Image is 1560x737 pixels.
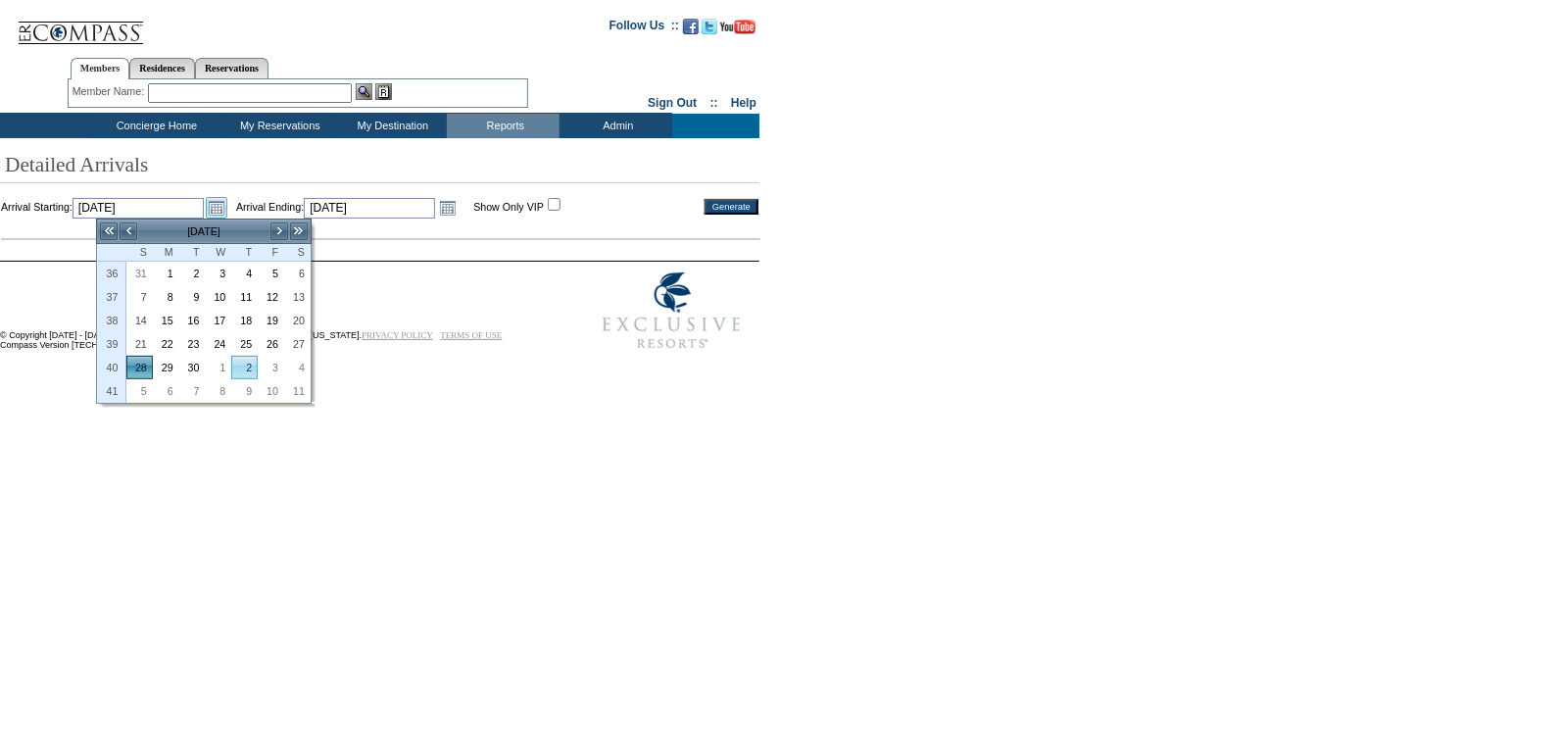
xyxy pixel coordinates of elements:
a: TERMS OF USE [441,330,503,340]
a: 5 [259,263,283,284]
td: Thursday, September 04, 2025 [231,262,258,285]
a: Open the calendar popup. [437,197,459,219]
img: View [356,83,372,100]
a: 20 [285,310,310,331]
a: 9 [180,286,205,308]
a: 28 [127,357,152,378]
td: Tuesday, September 23, 2025 [179,332,206,356]
td: Sunday, September 14, 2025 [126,309,153,332]
a: PRIVACY POLICY [362,330,433,340]
td: Follow Us :: [609,17,679,40]
td: Wednesday, September 03, 2025 [206,262,232,285]
td: Sunday, September 28, 2025 [126,356,153,379]
th: Friday [258,244,284,262]
td: Sunday, August 31, 2025 [126,262,153,285]
a: Residences [129,58,195,78]
td: Saturday, September 13, 2025 [284,285,311,309]
a: Become our fan on Facebook [683,25,699,36]
td: Arrival Starting: Arrival Ending: [1,195,692,219]
a: Members [71,58,130,79]
td: Sunday, September 07, 2025 [126,285,153,309]
a: 30 [180,357,205,378]
a: 23 [180,333,205,355]
a: 9 [232,380,257,402]
a: 21 [127,333,152,355]
td: Monday, September 22, 2025 [153,332,179,356]
td: Thursday, September 18, 2025 [231,309,258,332]
a: Sign Out [648,96,697,110]
td: Saturday, September 20, 2025 [284,309,311,332]
img: Compass Home [17,5,144,45]
th: 38 [97,309,126,332]
th: 36 [97,262,126,285]
a: 22 [154,333,178,355]
a: >> [289,221,309,241]
td: Saturday, September 06, 2025 [284,262,311,285]
th: Saturday [284,244,311,262]
a: 31 [127,263,152,284]
a: > [269,221,289,241]
a: 8 [154,286,178,308]
a: 13 [285,286,310,308]
td: Monday, September 01, 2025 [153,262,179,285]
th: 37 [97,285,126,309]
a: 7 [127,286,152,308]
a: Follow us on Twitter [702,25,717,36]
td: Saturday, October 11, 2025 [284,379,311,403]
a: << [99,221,119,241]
img: Reservations [375,83,392,100]
a: 25 [232,333,257,355]
a: 10 [259,380,283,402]
td: Monday, September 08, 2025 [153,285,179,309]
td: Wednesday, October 08, 2025 [206,379,232,403]
td: [DATE] [138,221,269,242]
a: Help [731,96,756,110]
td: Thursday, October 02, 2025 [231,356,258,379]
td: Sunday, October 05, 2025 [126,379,153,403]
td: Thursday, September 25, 2025 [231,332,258,356]
a: 3 [207,263,231,284]
a: 1 [207,357,231,378]
td: Sunday, September 21, 2025 [126,332,153,356]
a: 12 [259,286,283,308]
td: Wednesday, September 17, 2025 [206,309,232,332]
a: 4 [232,263,257,284]
a: Open the calendar popup. [206,197,227,219]
td: Wednesday, October 01, 2025 [206,356,232,379]
td: Tuesday, October 07, 2025 [179,379,206,403]
img: Become our fan on Facebook [683,19,699,34]
td: Tuesday, September 02, 2025 [179,262,206,285]
a: 6 [285,263,310,284]
img: Follow us on Twitter [702,19,717,34]
a: 7 [180,380,205,402]
a: 2 [180,263,205,284]
th: Tuesday [179,244,206,262]
td: Concierge Home [87,114,221,138]
span: :: [710,96,718,110]
th: 41 [97,379,126,403]
a: 18 [232,310,257,331]
td: Friday, September 05, 2025 [258,262,284,285]
td: Reports [447,114,560,138]
a: 1 [154,263,178,284]
td: Tuesday, September 09, 2025 [179,285,206,309]
td: Saturday, September 27, 2025 [284,332,311,356]
a: 3 [259,357,283,378]
a: 2 [232,357,257,378]
a: 15 [154,310,178,331]
th: 40 [97,356,126,379]
a: 16 [180,310,205,331]
td: Friday, October 10, 2025 [258,379,284,403]
label: Show Only VIP [473,201,544,213]
a: 6 [154,380,178,402]
a: 5 [127,380,152,402]
a: 29 [154,357,178,378]
td: Monday, October 06, 2025 [153,379,179,403]
td: My Reservations [221,114,334,138]
td: Friday, September 19, 2025 [258,309,284,332]
a: 8 [207,380,231,402]
a: 24 [207,333,231,355]
td: Thursday, September 11, 2025 [231,285,258,309]
div: Member Name: [73,83,148,100]
a: 11 [232,286,257,308]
